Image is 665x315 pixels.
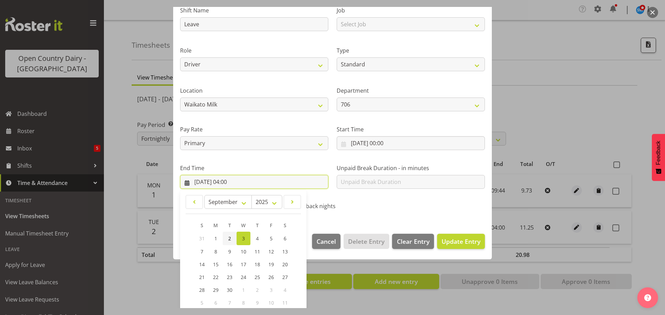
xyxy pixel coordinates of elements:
span: 5 [270,235,273,242]
span: 18 [255,261,260,268]
label: Shift Name [180,6,328,15]
span: 31 [199,235,205,242]
label: Location [180,86,328,95]
label: Job [337,6,485,15]
span: 21 [199,274,205,280]
a: 14 [195,258,209,271]
span: 24 [241,274,246,280]
button: Update Entry [437,234,485,249]
span: 10 [268,299,274,306]
a: 10 [237,245,250,258]
span: 22 [213,274,219,280]
a: 29 [209,284,223,296]
span: 29 [213,287,219,293]
a: 7 [195,245,209,258]
a: 30 [223,284,237,296]
span: Delete Entry [348,237,384,246]
img: help-xxl-2.png [644,294,651,301]
span: 1 [242,287,245,293]
span: Cancel [317,237,336,246]
span: 16 [227,261,232,268]
span: 6 [214,299,217,306]
span: 15 [213,261,219,268]
span: 3 [270,287,273,293]
a: 2 [223,232,237,245]
span: 26 [268,274,274,280]
a: 19 [264,258,278,271]
span: 4 [256,235,259,242]
span: 2 [256,287,259,293]
button: Clear Entry [392,234,434,249]
a: 16 [223,258,237,271]
span: 7 [228,299,231,306]
span: 8 [242,299,245,306]
span: 27 [282,274,288,280]
label: End Time [180,164,328,172]
a: 23 [223,271,237,284]
span: T [256,222,259,229]
label: Unpaid Break Duration - in minutes [337,164,485,172]
span: 6 [284,235,286,242]
span: 4 [284,287,286,293]
a: 18 [250,258,264,271]
span: 7 [201,248,203,255]
input: Click to select... [180,175,328,189]
span: 9 [228,248,231,255]
span: 19 [268,261,274,268]
a: 3 [237,232,250,245]
span: 3 [242,235,245,242]
a: 28 [195,284,209,296]
a: 15 [209,258,223,271]
span: 5 [201,299,203,306]
a: 4 [250,232,264,245]
span: 23 [227,274,232,280]
button: Cancel [312,234,340,249]
span: 17 [241,261,246,268]
a: 20 [278,258,292,271]
span: 20 [282,261,288,268]
a: 8 [209,245,223,258]
span: Clear Entry [397,237,429,246]
a: 9 [223,245,237,258]
a: 11 [250,245,264,258]
button: Delete Entry [344,234,389,249]
a: 1 [209,232,223,245]
label: Department [337,86,485,95]
span: Feedback [655,141,662,165]
a: 17 [237,258,250,271]
a: 27 [278,271,292,284]
input: Click to select... [337,136,485,150]
a: 13 [278,245,292,258]
span: 8 [214,248,217,255]
input: Shift Name [180,17,328,31]
span: 2 [228,235,231,242]
a: 21 [195,271,209,284]
span: 14 [199,261,205,268]
span: Call back nights [291,203,336,210]
span: W [241,222,246,229]
span: S [284,222,286,229]
a: 5 [264,232,278,245]
a: 25 [250,271,264,284]
span: F [270,222,272,229]
span: 25 [255,274,260,280]
span: 1 [214,235,217,242]
span: 13 [282,248,288,255]
span: 30 [227,287,232,293]
span: M [213,222,218,229]
a: 26 [264,271,278,284]
input: Unpaid Break Duration [337,175,485,189]
span: 11 [282,299,288,306]
a: 24 [237,271,250,284]
span: 12 [268,248,274,255]
a: 12 [264,245,278,258]
a: 6 [278,232,292,245]
span: Update Entry [442,237,480,245]
span: T [228,222,231,229]
span: S [201,222,203,229]
span: 9 [256,299,259,306]
label: Role [180,46,328,55]
a: 22 [209,271,223,284]
button: Feedback - Show survey [652,134,665,181]
label: Pay Rate [180,125,328,133]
